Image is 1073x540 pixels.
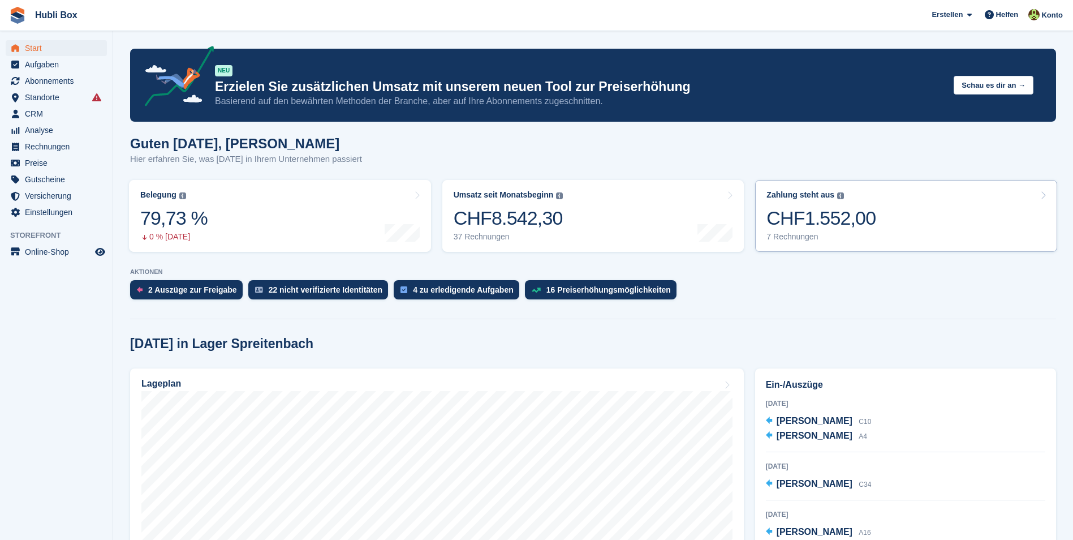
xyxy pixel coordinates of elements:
a: menu [6,89,107,105]
span: Analyse [25,122,93,138]
div: [DATE] [766,461,1045,472]
span: Helfen [996,9,1019,20]
a: menu [6,57,107,72]
img: icon-info-grey-7440780725fd019a000dd9b08b2336e03edf1995a4989e88bcd33f0948082b44.svg [179,192,186,199]
a: [PERSON_NAME] A16 [766,525,871,540]
a: Hubli Box [31,6,82,24]
a: menu [6,155,107,171]
h2: Ein-/Auszüge [766,378,1045,392]
span: Abonnements [25,73,93,89]
a: menu [6,40,107,56]
div: CHF8.542,30 [454,207,563,230]
a: menu [6,188,107,204]
span: C34 [859,481,871,488]
p: Basierend auf den bewährten Methoden der Branche, aber auf Ihre Abonnements zugeschnitten. [215,95,945,108]
div: 79,73 % [140,207,208,230]
a: 4 zu erledigende Aufgaben [394,280,525,305]
div: NEU [215,65,232,76]
div: 37 Rechnungen [454,232,563,242]
span: [PERSON_NAME] [777,527,852,537]
div: 2 Auszüge zur Freigabe [148,285,237,294]
span: Online-Shop [25,244,93,260]
span: [PERSON_NAME] [777,416,852,426]
div: 0 % [DATE] [140,232,208,242]
span: Erstellen [932,9,963,20]
a: 16 Preiserhöhungsmöglichkeiten [525,280,682,305]
div: Belegung [140,190,176,200]
a: menu [6,106,107,122]
a: Vorschau-Shop [93,245,107,259]
a: menu [6,73,107,89]
img: task-75834270c22a3079a89374b754ae025e5fb1db73e45f91037f5363f120a921f8.svg [400,286,407,293]
span: Rechnungen [25,139,93,155]
span: Preise [25,155,93,171]
div: 16 Preiserhöhungsmöglichkeiten [546,285,671,294]
h2: [DATE] in Lager Spreitenbach [130,336,313,352]
a: menu [6,172,107,187]
h1: Guten [DATE], [PERSON_NAME] [130,136,362,151]
div: 22 nicht verifizierte Identitäten [269,285,383,294]
a: Zahlung steht aus CHF1.552,00 7 Rechnungen [755,180,1057,252]
a: menu [6,139,107,155]
span: CRM [25,106,93,122]
span: Storefront [10,230,113,241]
i: Es sind Fehler bei der Synchronisierung von Smart-Einträgen aufgetreten [92,93,101,102]
span: Standorte [25,89,93,105]
a: [PERSON_NAME] C10 [766,414,872,429]
a: 2 Auszüge zur Freigabe [130,280,248,305]
div: CHF1.552,00 [766,207,876,230]
div: [DATE] [766,509,1045,520]
a: Speisekarte [6,244,107,260]
p: AKTIONEN [130,268,1056,276]
button: Schau es dir an → [954,76,1033,95]
img: verify_identity-adf6edd0f0f0b5bbfe63781bf79b02c33cf7c696d77639b501bdc392416b5a36.svg [255,286,263,293]
div: [DATE] [766,398,1045,409]
img: move_outs_to_deallocate_icon-f764333ba52eb49d3ac5e1228854f67142a1ed5810a6f6cc68b1a99e826820c5.svg [137,286,143,293]
div: Umsatz seit Monatsbeginn [454,190,554,200]
img: stora-icon-8386f47178a22dfd0bd8f6a31ec36ba5ce8667c1dd55bd0f319d3a0aa187defe.svg [9,7,26,24]
img: Luca Space4you [1028,9,1040,20]
span: Konto [1041,10,1063,21]
a: menu [6,122,107,138]
span: [PERSON_NAME] [777,431,852,440]
div: 7 Rechnungen [766,232,876,242]
span: [PERSON_NAME] [777,479,852,488]
div: 4 zu erledigende Aufgaben [413,285,514,294]
a: Belegung 79,73 % 0 % [DATE] [129,180,431,252]
img: price_increase_opportunities-93ffe204e8149a01c8c9dc8f82e8f89637d9d84a8eef4429ea346261dce0b2c0.svg [532,288,541,293]
a: menu [6,204,107,220]
span: C10 [859,418,871,426]
div: Zahlung steht aus [766,190,834,200]
span: Aufgaben [25,57,93,72]
span: Einstellungen [25,204,93,220]
a: 22 nicht verifizierte Identitäten [248,280,394,305]
img: icon-info-grey-7440780725fd019a000dd9b08b2336e03edf1995a4989e88bcd33f0948082b44.svg [837,192,844,199]
a: Umsatz seit Monatsbeginn CHF8.542,30 37 Rechnungen [442,180,744,252]
h2: Lageplan [141,379,181,389]
span: Gutscheine [25,172,93,187]
p: Erzielen Sie zusätzlichen Umsatz mit unserem neuen Tool zur Preiserhöhung [215,79,945,95]
p: Hier erfahren Sie, was [DATE] in Ihrem Unternehmen passiert [130,153,362,166]
span: A16 [859,529,871,537]
a: [PERSON_NAME] A4 [766,429,867,444]
span: Start [25,40,93,56]
img: icon-info-grey-7440780725fd019a000dd9b08b2336e03edf1995a4989e88bcd33f0948082b44.svg [556,192,563,199]
span: A4 [859,432,867,440]
span: Versicherung [25,188,93,204]
a: [PERSON_NAME] C34 [766,477,872,492]
img: price-adjustments-announcement-icon-8257ccfd72463d97f412b2fc003d46551f7dbcb40ab6d574587a9cd5c0d94... [135,46,214,110]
